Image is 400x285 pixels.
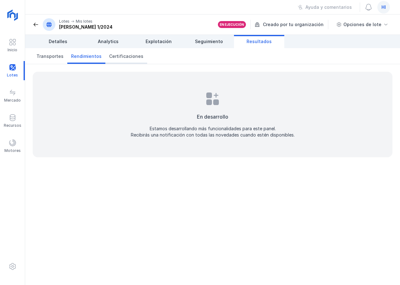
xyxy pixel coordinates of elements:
div: Recursos [4,123,21,128]
div: [PERSON_NAME] 1/2024 [59,24,113,30]
div: Ayuda y comentarios [305,4,352,10]
span: Certificaciones [109,53,143,59]
span: Analytics [98,38,119,45]
a: Rendimientos [67,48,105,64]
span: Detalles [49,38,67,45]
a: Analytics [83,35,133,48]
span: Explotación [146,38,172,45]
span: Transportes [36,53,64,59]
a: Explotación [133,35,184,48]
a: Resultados [234,35,284,48]
div: Opciones de lote [343,21,381,28]
span: Rendimientos [71,53,102,59]
div: Motores [4,148,21,153]
div: Lotes [59,19,69,24]
div: Recibirás una notificación con todas las novedades cuando estén disponibles. [131,132,295,138]
img: logoRight.svg [5,7,20,23]
div: Inicio [8,47,17,53]
div: Mercado [4,98,21,103]
span: Seguimiento [195,38,223,45]
a: Seguimiento [184,35,234,48]
a: Detalles [33,35,83,48]
div: En ejecución [220,22,244,27]
div: Estamos desarrollando más funcionalidades para este panel. [150,126,276,132]
span: hi [381,4,386,10]
div: Mis lotes [76,19,92,24]
div: Creado por tu organización [255,20,329,29]
a: Certificaciones [105,48,147,64]
a: Transportes [33,48,67,64]
button: Ayuda y comentarios [294,2,356,13]
div: En desarrollo [197,113,228,120]
span: Resultados [247,38,272,45]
